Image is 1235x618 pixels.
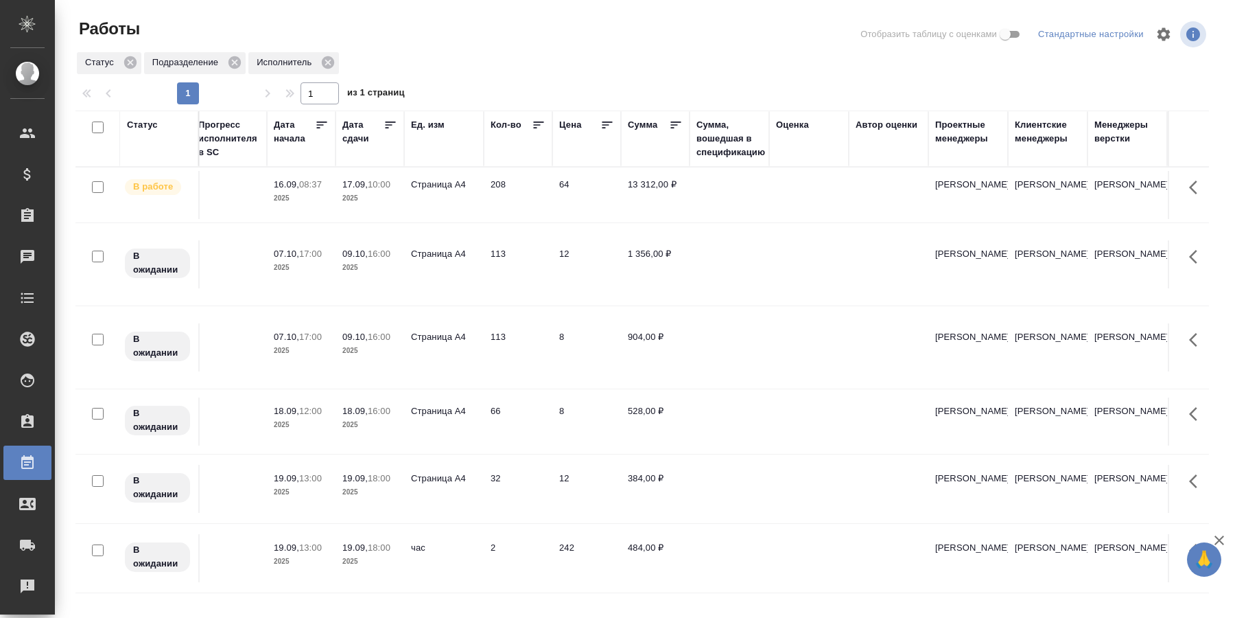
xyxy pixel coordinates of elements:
p: 2025 [342,344,397,358]
span: Настроить таблицу [1147,18,1180,51]
td: 32 [484,465,552,513]
div: Дата начала [274,118,315,146]
div: split button [1035,24,1147,45]
button: Здесь прячутся важные кнопки [1181,465,1214,498]
td: 12 [552,465,621,513]
div: Прогресс исполнителя в SC [198,118,260,159]
p: [PERSON_NAME] [1094,178,1160,192]
p: 18:00 [368,473,390,483]
p: Исполнитель [257,56,316,69]
p: 13:00 [299,473,322,483]
td: [PERSON_NAME] [1008,398,1087,446]
p: 17:00 [299,332,322,342]
button: 🙏 [1187,542,1221,577]
p: 2025 [274,555,329,569]
div: Исполнитель назначен, приступать к работе пока рано [123,404,191,437]
td: Страница А4 [404,465,484,513]
p: 13:00 [299,542,322,553]
td: [PERSON_NAME] [928,240,1008,288]
div: Автор оценки [856,118,917,132]
p: 18:00 [368,542,390,553]
p: 08:37 [299,179,322,190]
p: 17:00 [299,249,322,259]
p: 2025 [342,261,397,275]
div: Подразделение [144,52,246,74]
p: [PERSON_NAME] [1094,472,1160,485]
p: 16.09, [274,179,299,190]
td: Страница А4 [404,171,484,219]
p: [PERSON_NAME] [1094,404,1160,418]
p: [PERSON_NAME] [1094,541,1160,555]
button: Здесь прячутся важные кнопки [1181,534,1214,567]
p: 2025 [274,418,329,432]
td: [PERSON_NAME] [1008,240,1087,288]
td: 8 [552,398,621,446]
p: 09.10, [342,249,368,259]
p: 09.10, [342,332,368,342]
div: Статус [77,52,141,74]
td: 2 [484,534,552,582]
span: из 1 страниц [347,84,405,104]
p: В ожидании [133,543,182,571]
td: [PERSON_NAME] [1008,534,1087,582]
div: Статус [127,118,158,132]
span: Отобразить таблицу с оценками [860,27,997,41]
p: Статус [85,56,119,69]
td: Страница А4 [404,398,484,446]
p: Подразделение [152,56,223,69]
td: [PERSON_NAME] [928,534,1008,582]
td: Страница А4 [404,323,484,371]
p: 19.09, [274,473,299,483]
div: Цена [559,118,582,132]
td: 384,00 ₽ [621,465,690,513]
button: Здесь прячутся важные кнопки [1181,323,1214,356]
p: В ожидании [133,249,182,277]
p: 2025 [274,261,329,275]
p: В ожидании [133,332,182,360]
div: Исполнитель назначен, приступать к работе пока рано [123,330,191,363]
td: 113 [484,240,552,288]
td: [PERSON_NAME] [928,465,1008,513]
p: 2025 [342,485,397,499]
p: В работе [133,180,173,194]
span: 🙏 [1192,545,1216,574]
td: Страница А4 [404,240,484,288]
div: Ед. изм [411,118,445,132]
td: 484,00 ₽ [621,534,690,582]
button: Здесь прячутся важные кнопки [1181,171,1214,204]
div: Сумма [628,118,657,132]
td: 208 [484,171,552,219]
p: 2025 [342,192,397,205]
p: 07.10, [274,332,299,342]
td: [PERSON_NAME] [928,398,1008,446]
td: 528,00 ₽ [621,398,690,446]
div: Клиентские менеджеры [1015,118,1081,146]
td: 242 [552,534,621,582]
p: 12:00 [299,406,322,416]
td: 113 [484,323,552,371]
div: Менеджеры верстки [1094,118,1160,146]
p: 10:00 [368,179,390,190]
td: 13 312,00 ₽ [621,171,690,219]
p: 19.09, [274,542,299,553]
td: [PERSON_NAME] [1008,171,1087,219]
p: В ожидании [133,407,182,434]
div: Исполнитель [248,52,339,74]
p: 17.09, [342,179,368,190]
div: Проектные менеджеры [935,118,1001,146]
div: Исполнитель назначен, приступать к работе пока рано [123,247,191,279]
td: 8 [552,323,621,371]
p: 2025 [274,344,329,358]
td: 66 [484,398,552,446]
p: В ожидании [133,474,182,501]
td: [PERSON_NAME] [928,323,1008,371]
p: 16:00 [368,406,390,416]
p: 19.09, [342,473,368,483]
p: 2025 [274,485,329,499]
p: [PERSON_NAME] [1094,330,1160,344]
td: 12 [552,240,621,288]
div: Исполнитель выполняет работу [123,178,191,196]
td: [PERSON_NAME] [1008,465,1087,513]
td: час [404,534,484,582]
p: 18.09, [342,406,368,416]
